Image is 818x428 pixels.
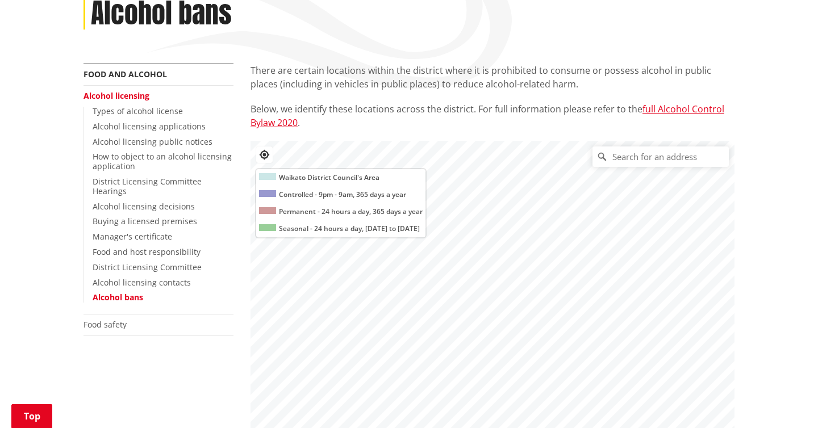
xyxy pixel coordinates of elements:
a: Manager's certificate [93,231,172,242]
a: Types of alcohol license [93,106,183,116]
a: Food and host responsibility [93,246,201,257]
p: Waikato District Council's Area [259,172,423,183]
a: Buying a licensed premises [93,216,197,226]
a: Alcohol licensing public notices [93,136,212,147]
a: full Alcohol Control Bylaw 2020 [251,103,724,129]
button: Find my location [256,146,273,163]
a: Alcohol bans [93,292,143,303]
p: Permanent - 24 hours a day, 365 days a year [259,206,423,217]
a: How to object to an alcohol licensing application [93,151,232,171]
iframe: Messenger Launcher [766,380,807,421]
a: Alcohol licensing decisions [93,201,195,212]
a: Food and alcohol [84,69,167,79]
a: Top [11,404,52,428]
a: District Licensing Committee Hearings [93,176,202,196]
a: Food safety [84,319,127,330]
p: Below, we identify these locations across the district. For full information please refer to the . [251,102,734,129]
p: There are certain locations within the district where it is prohibited to consume or possess alco... [251,64,734,91]
a: Alcohol licensing [84,90,149,101]
a: Alcohol licensing contacts [93,277,191,288]
p: Seasonal - 24 hours a day, [DATE] to [DATE] [259,223,423,234]
input: Search for an address [592,146,729,167]
a: Alcohol licensing applications [93,121,206,132]
a: District Licensing Committee [93,262,202,272]
p: Controlled - 9pm - 9am, 365 days a year [259,189,423,200]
